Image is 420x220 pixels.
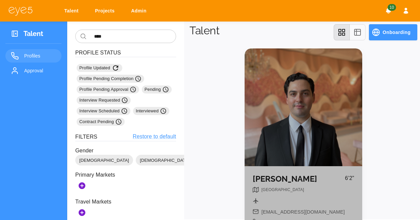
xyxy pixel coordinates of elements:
[136,157,194,164] span: [DEMOGRAPHIC_DATA]
[144,86,169,93] span: Pending
[79,118,122,125] span: Contract Pending
[334,24,366,40] div: view
[136,108,167,114] span: Interviewed
[142,85,172,94] div: Pending
[79,108,128,114] span: Interview Scheduled
[79,64,120,72] span: Profile Updated
[261,209,345,216] span: [EMAIL_ADDRESS][DOMAIN_NAME]
[79,97,128,104] span: Interview Requested
[334,24,350,40] button: grid
[253,174,345,184] h5: [PERSON_NAME]
[133,107,169,115] div: Interviewed
[349,24,366,40] button: table
[261,187,304,192] span: [GEOGRAPHIC_DATA]
[75,48,176,57] h6: Profile Status
[387,4,396,11] span: 10
[261,187,304,195] nav: breadcrumb
[77,118,125,126] div: Contract Pending
[24,67,56,75] span: Approval
[77,96,131,104] div: Interview Requested
[190,24,219,37] h1: Talent
[77,85,139,94] div: Profile Pending Approval
[24,52,56,60] span: Profiles
[8,6,33,16] img: eye5
[60,5,85,17] a: Talent
[77,75,144,83] div: Profile Pending Completion
[133,133,176,141] a: Restore to default
[75,179,89,192] button: Add Markets
[5,64,61,77] a: Approval
[75,147,176,155] p: Gender
[345,174,354,187] p: 6’2”
[382,5,394,17] button: Notifications
[75,155,133,166] div: [DEMOGRAPHIC_DATA]
[75,133,97,141] h6: Filters
[369,24,417,40] button: Onboarding
[77,107,130,115] div: Interview Scheduled
[77,64,122,72] div: Profile Updated
[79,75,141,82] span: Profile Pending Completion
[75,198,176,206] p: Travel Markets
[136,155,194,166] div: [DEMOGRAPHIC_DATA]
[127,5,153,17] a: Admin
[79,86,136,93] span: Profile Pending Approval
[75,206,89,219] button: Add Secondary Markets
[24,30,43,40] h3: Talent
[75,157,133,164] span: [DEMOGRAPHIC_DATA]
[75,171,176,179] p: Primary Markets
[5,49,61,63] a: Profiles
[91,5,121,17] a: Projects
